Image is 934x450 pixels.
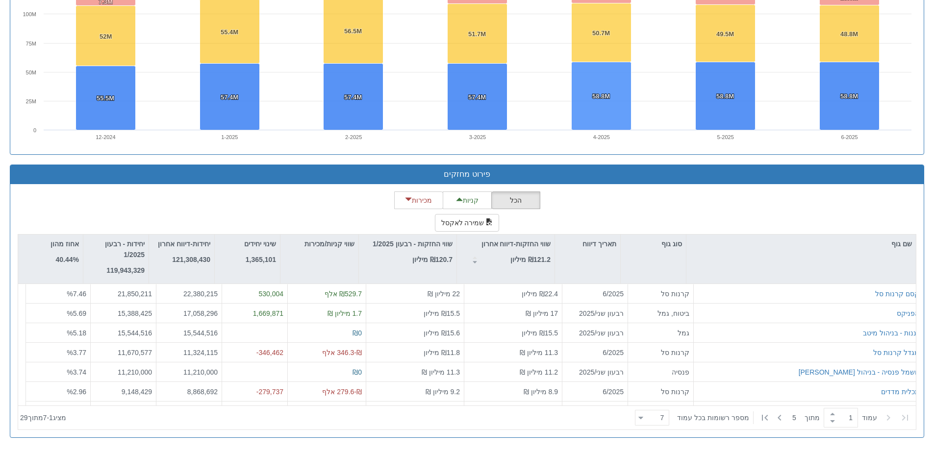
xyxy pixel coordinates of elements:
font: יחידות - רבעון 1/2025 [105,240,145,259]
font: פנסיה [672,368,689,376]
tspan: 48.8M [840,30,858,38]
font: 21,850,211 [118,290,152,298]
font: קניות [463,197,479,205]
text: 1-2025 [221,134,238,140]
font: שווי החזקות - רבעון 1/2025 [373,240,453,248]
font: 3.74 [73,368,86,376]
font: סוג גוף [661,240,682,248]
font: אחוז מהון [50,240,79,248]
font: שינוי יחידים [244,240,276,248]
font: רבעון שני/2025 [579,309,624,317]
button: קסם קרנות סל [875,289,919,299]
font: ₪0 [353,329,362,336]
font: 22 מיליון ₪ [428,290,460,298]
font: 29 [20,414,28,422]
font: 1,669,871 [253,309,283,317]
tspan: 57.4M [344,94,362,101]
font: 121,308,430 [172,256,210,263]
button: מגדל קרנות סל [873,347,919,357]
font: 11,210,000 [118,368,152,376]
font: 7.46 [73,290,86,298]
font: ₪0 [353,368,362,376]
font: שם גוף [891,240,912,248]
font: 15,544,516 [118,329,152,336]
font: 6/2025 [603,387,624,395]
font: ₪529.7 אלף [325,290,362,298]
font: % [67,387,73,395]
font: שווי קניות/מכירות [304,240,354,248]
font: 11.3 מיליון ₪ [520,348,558,356]
font: 17 מיליון ₪ [526,309,558,317]
font: ₪-346.3 אלף [322,348,362,356]
button: חשמל פנסיה - בניהול [PERSON_NAME] [799,367,919,377]
font: - [47,414,49,422]
font: מכירות [412,197,432,205]
font: הפניקס [897,309,919,317]
text: 50M [26,70,36,75]
font: 6/2025 [603,348,624,356]
font: גמל [678,329,689,336]
font: קרנות סל [661,387,689,395]
font: קרנות סל [661,348,689,356]
button: קניות [443,191,492,209]
font: רבעון שני/2025 [579,329,624,336]
font: -346,462 [256,348,283,356]
font: 1,365,101 [246,256,276,263]
font: 2.96 [73,387,86,395]
font: % [67,309,73,317]
font: 6/2025 [603,290,624,298]
font: מתוך [28,414,43,422]
font: 22,380,215 [183,290,218,298]
tspan: 58.8M [716,93,734,100]
text: 25M [26,98,36,104]
text: 3-2025 [469,134,486,140]
tspan: 57.4M [468,94,486,101]
font: מספר רשומות בכל עמוד [677,414,749,422]
font: 15,544,516 [183,329,218,336]
font: מתוך [805,414,820,422]
font: ₪15.6 מיליון [424,329,460,336]
font: 119,943,329 [106,266,145,274]
tspan: 56.5M [344,27,362,35]
font: עמוד [862,414,877,422]
font: % [67,290,73,298]
font: 5 [792,414,796,422]
font: 11.2 מיליון ₪ [520,368,558,376]
tspan: 58.8M [840,93,858,100]
tspan: 52M [100,33,112,40]
font: תכלית מדדים [881,387,919,395]
font: 40.44% [56,256,79,263]
font: 7 [43,414,47,422]
font: ₪22.4 מיליון [522,290,558,298]
font: רבעון שני/2025 [579,368,624,376]
font: 17,058,296 [183,309,218,317]
font: 11,210,000 [183,368,218,376]
tspan: 58.8M [592,93,610,100]
tspan: 51.7M [468,30,486,38]
font: 8.9 מיליון ₪ [524,387,558,395]
tspan: 55.4M [221,28,238,36]
font: מציג [53,414,66,422]
font: מגדל קרנות סל [873,348,919,356]
font: ₪15.5 מיליון [424,309,460,317]
font: ₪120.7 מיליון [412,256,453,263]
button: הכל [491,191,540,209]
font: 9,148,429 [122,387,152,395]
tspan: 55.5M [97,95,114,102]
font: 1.7 מיליון ₪ [328,309,362,317]
text: 6-2025 [841,134,858,140]
font: 530,004 [258,290,283,298]
font: 3.77 [73,348,86,356]
font: קרנות סל [661,290,689,298]
font: ₪15.5 מיליון [522,329,558,336]
text: 4-2025 [593,134,610,140]
text: 2-2025 [345,134,362,140]
font: קסם קרנות סל [875,290,919,298]
font: 9.2 מיליון ₪ [426,387,460,395]
font: 1 [49,414,53,422]
font: 15,388,425 [118,309,152,317]
tspan: 49.5M [716,30,734,38]
button: תכלית מדדים [881,386,919,396]
tspan: 57.4M [221,94,238,101]
font: ₪121.2 מיליון [510,256,551,263]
